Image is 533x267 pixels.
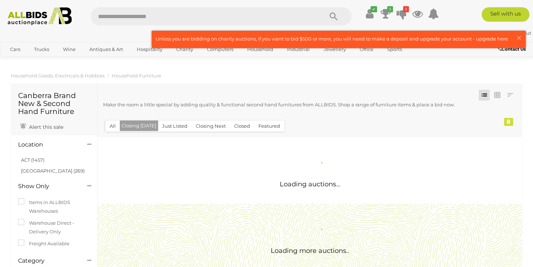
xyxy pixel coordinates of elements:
[132,43,167,55] a: Hospitality
[364,7,375,20] a: ✔
[396,7,407,20] a: 2
[516,31,522,45] span: ×
[18,219,90,236] label: Warehouse Direct - Delivery Only
[319,43,351,55] a: Jewellery
[387,6,393,12] i: 3
[18,141,76,148] h4: Location
[230,120,254,132] button: Closed
[158,120,192,132] button: Just Listed
[477,30,507,36] strong: Hankhead
[120,120,158,131] button: Closing [DATE]
[21,157,45,163] a: ACT (1457)
[11,73,105,79] a: Household Goods, Electricals & Hobbies
[191,120,230,132] button: Closing Next
[254,120,284,132] button: Featured
[498,46,526,52] b: Contact Us
[85,43,128,55] a: Antiques & Art
[242,43,278,55] a: Household
[371,6,377,12] i: ✔
[5,55,66,67] a: [GEOGRAPHIC_DATA]
[355,43,378,55] a: Office
[510,30,531,36] a: Sign Out
[21,168,85,174] a: [GEOGRAPHIC_DATA] (269)
[29,43,54,55] a: Trucks
[18,121,65,132] a: Alert this sale
[202,43,238,55] a: Computers
[103,101,477,109] p: Make the room a little special by adding quality & functional second hand furnitures from ALLBIDS...
[18,92,90,115] h1: Canberra Brand New & Second Hand Furniture
[18,183,76,190] h4: Show Only
[271,247,349,255] span: Loading more auctions..
[18,240,69,248] label: Freight Available
[482,7,529,22] a: Sell with us
[403,6,409,12] i: 2
[112,73,161,79] a: Household Furniture
[282,43,314,55] a: Industrial
[498,45,528,53] a: Contact Us
[18,258,76,264] h4: Category
[5,43,25,55] a: Cars
[58,43,80,55] a: Wine
[4,7,76,25] img: Allbids.com.au
[504,118,513,126] div: 8
[172,43,198,55] a: Charity
[105,120,120,132] button: All
[18,198,90,215] label: Items in ALLBIDS Warehouses
[27,124,63,130] span: Alert this sale
[380,7,391,20] a: 3
[508,30,509,36] span: |
[280,180,340,188] span: Loading auctions...
[477,30,508,36] a: Hankhead
[316,7,352,25] button: Search
[382,43,407,55] a: Sports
